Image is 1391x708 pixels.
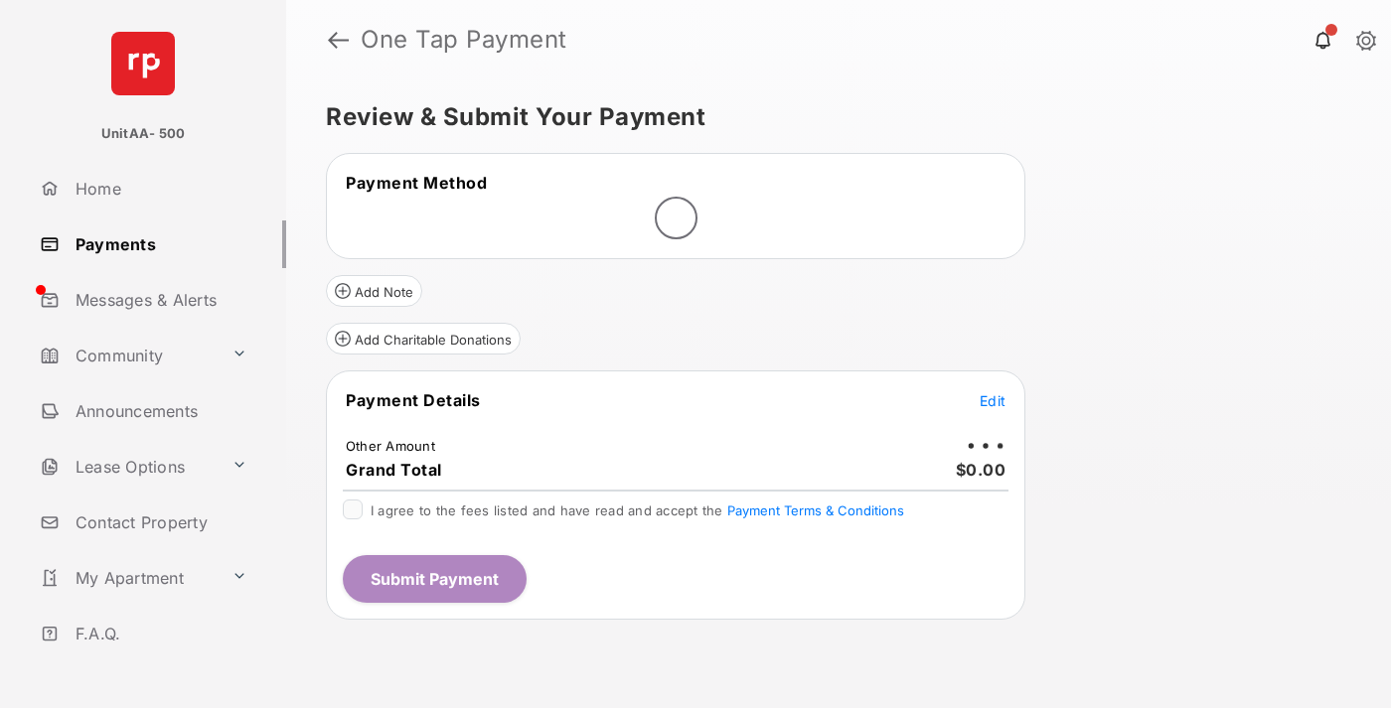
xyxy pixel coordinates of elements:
[727,502,904,518] button: I agree to the fees listed and have read and accept the
[101,124,186,144] p: UnitAA- 500
[111,32,175,95] img: svg+xml;base64,PHN2ZyB4bWxucz0iaHR0cDovL3d3dy53My5vcmcvMjAwMC9zdmciIHdpZHRoPSI2NCIgaGVpZ2h0PSI2NC...
[371,502,904,518] span: I agree to the fees listed and have read and accept the
[32,387,286,435] a: Announcements
[32,554,224,602] a: My Apartment
[346,460,442,480] span: Grand Total
[32,498,286,546] a: Contact Property
[32,610,286,657] a: F.A.Q.
[980,390,1005,410] button: Edit
[345,437,436,455] td: Other Amount
[326,105,1335,129] h5: Review & Submit Your Payment
[32,443,224,491] a: Lease Options
[980,392,1005,409] span: Edit
[326,323,521,354] button: Add Charitable Donations
[32,332,224,379] a: Community
[956,460,1006,480] span: $0.00
[346,390,481,410] span: Payment Details
[32,165,286,212] a: Home
[346,173,487,193] span: Payment Method
[32,276,286,324] a: Messages & Alerts
[326,275,422,307] button: Add Note
[343,555,527,603] button: Submit Payment
[32,220,286,268] a: Payments
[361,28,567,52] strong: One Tap Payment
